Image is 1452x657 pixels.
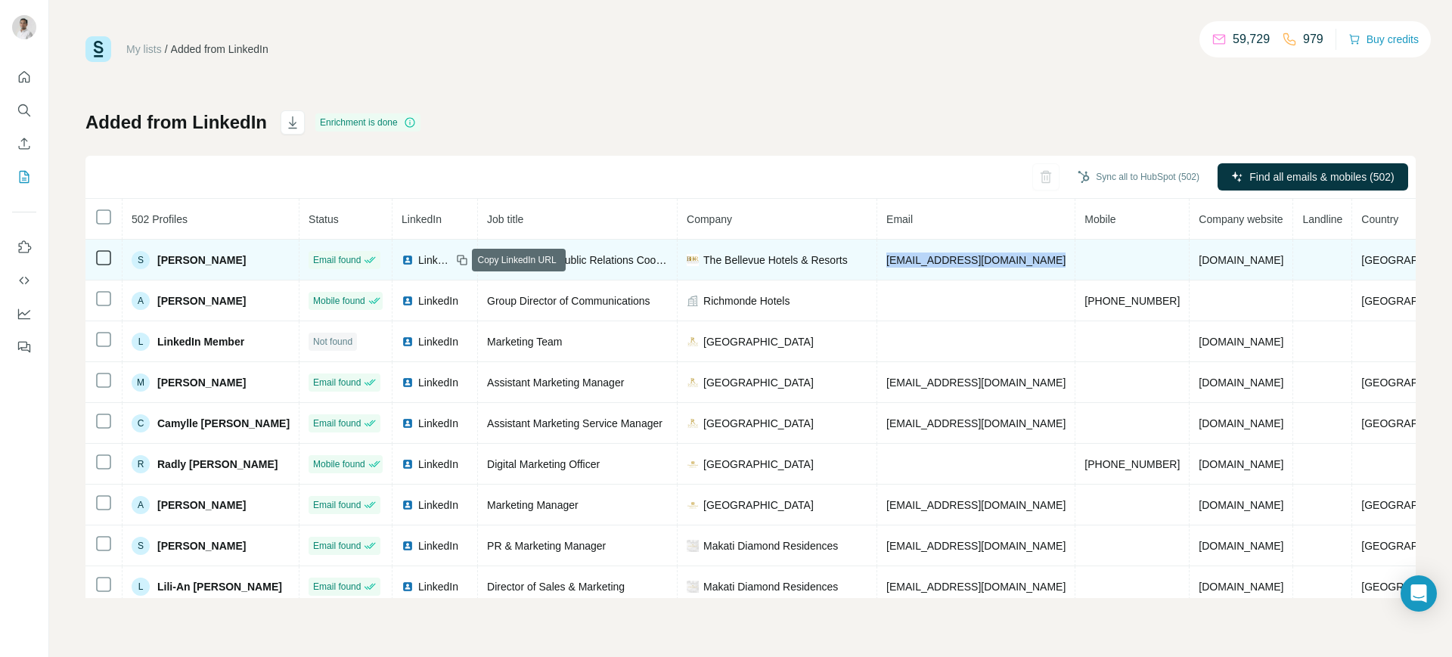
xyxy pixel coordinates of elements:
span: The Bellevue Hotels & Resorts [703,253,848,268]
div: A [132,292,150,310]
span: [GEOGRAPHIC_DATA] [703,416,814,431]
span: Radly [PERSON_NAME] [157,457,278,472]
p: 59,729 [1233,30,1270,48]
button: Find all emails & mobiles (502) [1218,163,1408,191]
span: [DOMAIN_NAME] [1199,336,1283,348]
span: Mobile [1084,213,1115,225]
span: [PERSON_NAME] [157,538,246,553]
span: Makati Diamond Residences [703,538,838,553]
img: Surfe Logo [85,36,111,62]
span: LinkedIn [418,457,458,472]
span: [EMAIL_ADDRESS][DOMAIN_NAME] [886,254,1066,266]
span: Mobile found [313,457,365,471]
a: My lists [126,43,162,55]
div: R [132,455,150,473]
span: [DOMAIN_NAME] [1199,458,1283,470]
span: LinkedIn [418,375,458,390]
span: Assistant Marketing Manager [487,377,624,389]
span: Country [1361,213,1398,225]
span: [DOMAIN_NAME] [1199,417,1283,429]
span: [DOMAIN_NAME] [1199,581,1283,593]
span: [EMAIL_ADDRESS][DOMAIN_NAME] [886,417,1066,429]
img: LinkedIn logo [402,336,414,348]
span: Mobile found [313,294,365,308]
span: Assistant Marketing Service Manager [487,417,662,429]
span: [PERSON_NAME] [157,253,246,268]
span: [EMAIL_ADDRESS][DOMAIN_NAME] [886,499,1066,511]
img: company-logo [687,254,699,266]
p: 979 [1303,30,1323,48]
button: Sync all to HubSpot (502) [1067,166,1210,188]
img: LinkedIn logo [402,499,414,511]
div: L [132,578,150,596]
button: Use Surfe API [12,267,36,294]
h1: Added from LinkedIn [85,110,267,135]
div: S [132,537,150,555]
span: Director of Sales & Marketing [487,581,625,593]
img: LinkedIn logo [402,581,414,593]
button: My lists [12,163,36,191]
span: [EMAIL_ADDRESS][DOMAIN_NAME] [886,581,1066,593]
span: LinkedIn [418,416,458,431]
span: LinkedIn [418,293,458,308]
span: [DOMAIN_NAME] [1199,254,1283,266]
span: Email found [313,580,361,593]
span: Richmonde Hotels [703,293,790,308]
div: Added from LinkedIn [171,42,268,57]
span: Email found [313,539,361,553]
button: Search [12,97,36,124]
span: [PHONE_NUMBER] [1084,458,1180,470]
span: [DOMAIN_NAME] [1199,540,1283,552]
button: Dashboard [12,300,36,327]
span: [DOMAIN_NAME] [1199,499,1283,511]
span: Email found [313,417,361,430]
span: 502 Profiles [132,213,188,225]
span: LinkedIn [418,579,458,594]
span: [PERSON_NAME] [157,375,246,390]
span: Camylle [PERSON_NAME] [157,416,290,431]
span: Job title [487,213,523,225]
img: LinkedIn logo [402,254,414,266]
span: Makati Diamond Residences [703,579,838,594]
span: Company website [1199,213,1283,225]
span: Marketing Team [487,336,562,348]
img: company-logo [687,377,699,389]
img: company-logo [687,581,699,593]
span: LinkedIn [418,497,458,513]
span: Email found [313,498,361,512]
div: Enrichment is done [315,113,420,132]
button: Feedback [12,333,36,361]
div: A [132,496,150,514]
span: Digital Marketing Officer [487,458,600,470]
span: [GEOGRAPHIC_DATA] [703,457,814,472]
span: [GEOGRAPHIC_DATA] [703,334,814,349]
span: LinkedIn [418,334,458,349]
img: company-logo [687,458,699,470]
img: company-logo [687,417,699,429]
span: Landline [1302,213,1342,225]
img: LinkedIn logo [402,417,414,429]
span: [GEOGRAPHIC_DATA] [703,375,814,390]
img: company-logo [687,336,699,348]
button: Enrich CSV [12,130,36,157]
button: Use Surfe on LinkedIn [12,234,36,261]
span: LinkedIn [402,213,442,225]
img: LinkedIn logo [402,295,414,307]
span: [EMAIL_ADDRESS][DOMAIN_NAME] [886,540,1066,552]
span: Group Director of Communications [487,295,650,307]
span: [EMAIL_ADDRESS][DOMAIN_NAME] [886,377,1066,389]
div: S [132,251,150,269]
img: company-logo [687,540,699,552]
span: Email found [313,253,361,267]
li: / [165,42,168,57]
span: Email [886,213,913,225]
span: Lili-An [PERSON_NAME] [157,579,282,594]
span: [PERSON_NAME] [157,293,246,308]
span: Status [309,213,339,225]
span: LinkedIn Member [157,334,244,349]
span: Company [687,213,732,225]
span: Marketing And Public Relations Coordinator [487,254,692,266]
span: LinkedIn [418,253,451,268]
img: LinkedIn logo [402,377,414,389]
button: Buy credits [1348,29,1419,50]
